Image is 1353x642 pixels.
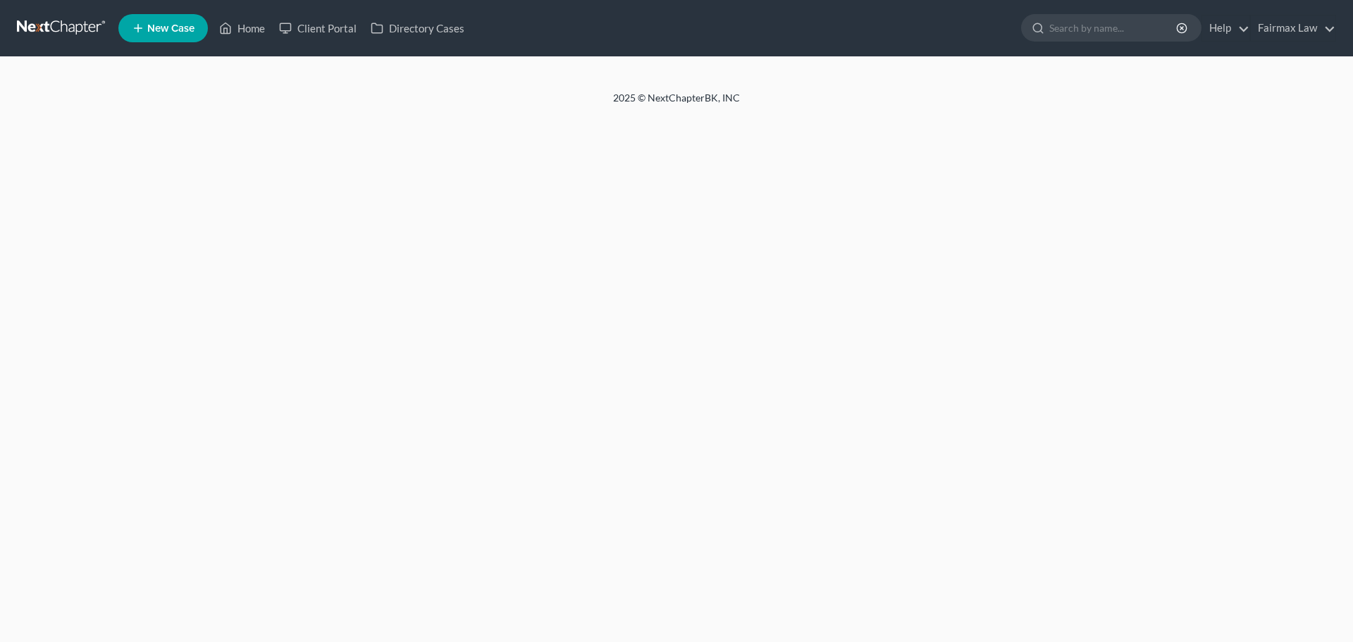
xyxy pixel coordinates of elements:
[212,16,272,41] a: Home
[1202,16,1249,41] a: Help
[275,91,1078,116] div: 2025 © NextChapterBK, INC
[1049,15,1178,41] input: Search by name...
[1251,16,1335,41] a: Fairmax Law
[364,16,471,41] a: Directory Cases
[147,23,194,34] span: New Case
[272,16,364,41] a: Client Portal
